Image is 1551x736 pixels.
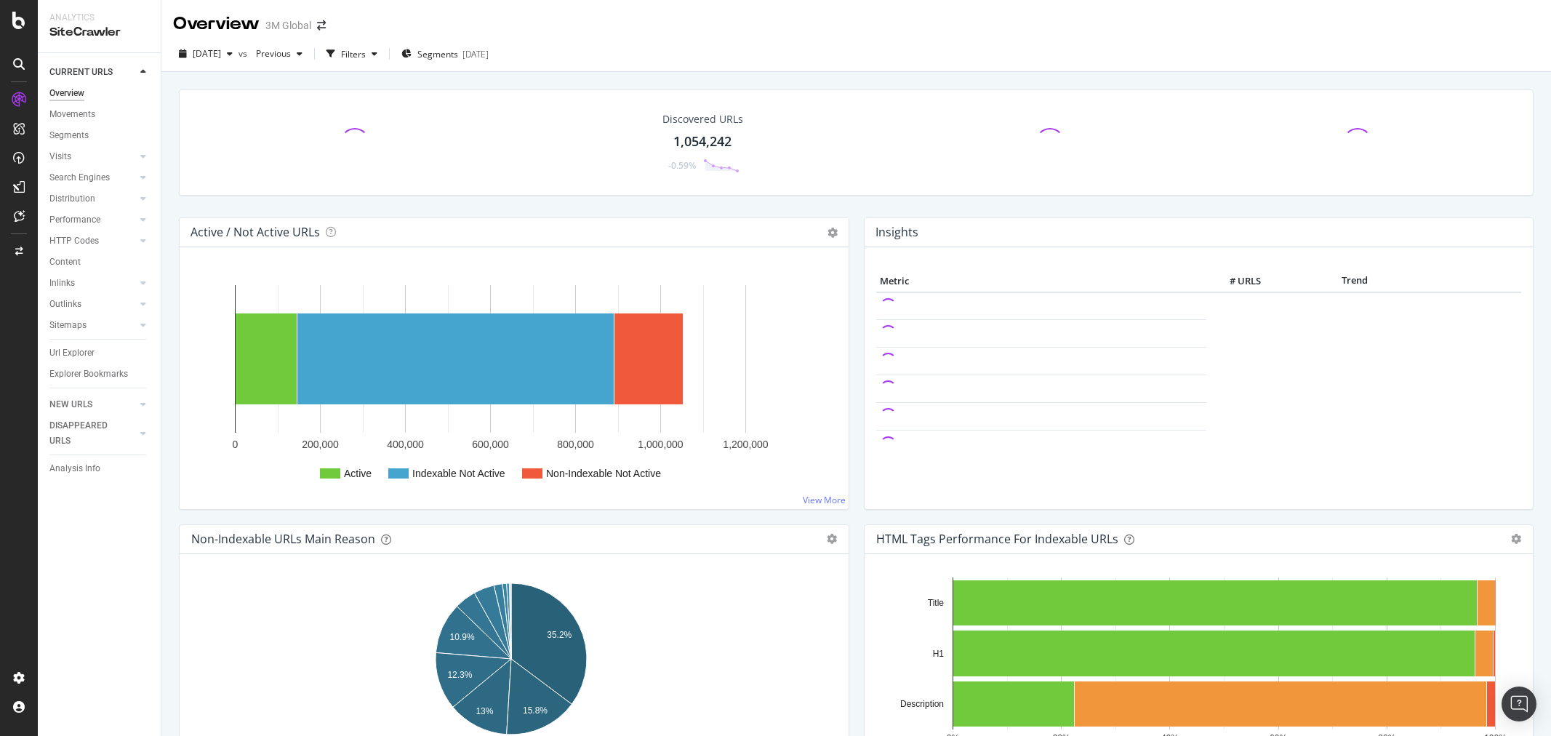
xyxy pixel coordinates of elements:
text: 1,200,000 [723,439,768,450]
a: Analysis Info [49,461,151,476]
div: Sitemaps [49,318,87,333]
a: HTTP Codes [49,233,136,249]
button: Segments[DATE] [396,42,494,65]
a: Movements [49,107,151,122]
text: Description [899,699,943,709]
div: DISAPPEARED URLS [49,418,123,449]
a: Visits [49,149,136,164]
div: HTML Tags Performance for Indexable URLs [876,532,1118,546]
div: Overview [49,86,84,101]
div: Search Engines [49,170,110,185]
a: Distribution [49,191,136,207]
text: Active [344,468,372,479]
button: Filters [321,42,383,65]
div: Content [49,255,81,270]
div: CURRENT URLS [49,65,113,80]
text: Indexable Not Active [412,468,505,479]
a: CURRENT URLS [49,65,136,80]
div: HTTP Codes [49,233,99,249]
div: Performance [49,212,100,228]
div: Non-Indexable URLs Main Reason [191,532,375,546]
text: 800,000 [557,439,594,450]
div: 1,054,242 [673,132,732,151]
div: Discovered URLs [662,112,743,127]
text: 15.8% [523,705,548,716]
text: 12.3% [447,670,472,680]
th: # URLS [1206,271,1265,292]
span: vs [239,47,250,60]
div: Open Intercom Messenger [1502,687,1536,721]
a: Sitemaps [49,318,136,333]
div: Visits [49,149,71,164]
text: 13% [476,706,493,716]
a: Outlinks [49,297,136,312]
svg: A chart. [191,271,830,497]
a: Url Explorer [49,345,151,361]
span: Previous [250,47,291,60]
div: Distribution [49,191,95,207]
text: 35.2% [547,630,572,640]
h4: Insights [875,223,918,242]
a: DISAPPEARED URLS [49,418,136,449]
a: Explorer Bookmarks [49,367,151,382]
div: Overview [173,12,260,36]
a: Content [49,255,151,270]
a: Performance [49,212,136,228]
div: Segments [49,128,89,143]
div: SiteCrawler [49,24,149,41]
span: 2025 Aug. 10th [193,47,221,60]
div: gear [827,534,837,544]
text: 400,000 [387,439,424,450]
i: Options [827,228,838,238]
text: Title [927,598,944,608]
div: 3M Global [265,18,311,33]
text: 600,000 [472,439,509,450]
th: Metric [876,271,1207,292]
text: H1 [932,649,944,659]
a: Overview [49,86,151,101]
a: Inlinks [49,276,136,291]
div: Movements [49,107,95,122]
div: Filters [341,48,366,60]
div: gear [1511,534,1521,544]
div: Explorer Bookmarks [49,367,128,382]
div: Outlinks [49,297,81,312]
div: arrow-right-arrow-left [317,20,326,31]
h4: Active / Not Active URLs [191,223,320,242]
a: Segments [49,128,151,143]
text: Non-Indexable Not Active [546,468,661,479]
a: View More [803,494,846,506]
span: Segments [417,48,458,60]
div: NEW URLS [49,397,92,412]
div: Analytics [49,12,149,24]
div: Inlinks [49,276,75,291]
text: 1,000,000 [638,439,683,450]
button: [DATE] [173,42,239,65]
div: -0.59% [668,159,696,172]
text: 200,000 [302,439,339,450]
text: 10.9% [450,632,475,642]
div: Analysis Info [49,461,100,476]
th: Trend [1265,271,1445,292]
div: Url Explorer [49,345,95,361]
div: [DATE] [462,48,489,60]
text: 0 [233,439,239,450]
a: NEW URLS [49,397,136,412]
a: Search Engines [49,170,136,185]
button: Previous [250,42,308,65]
